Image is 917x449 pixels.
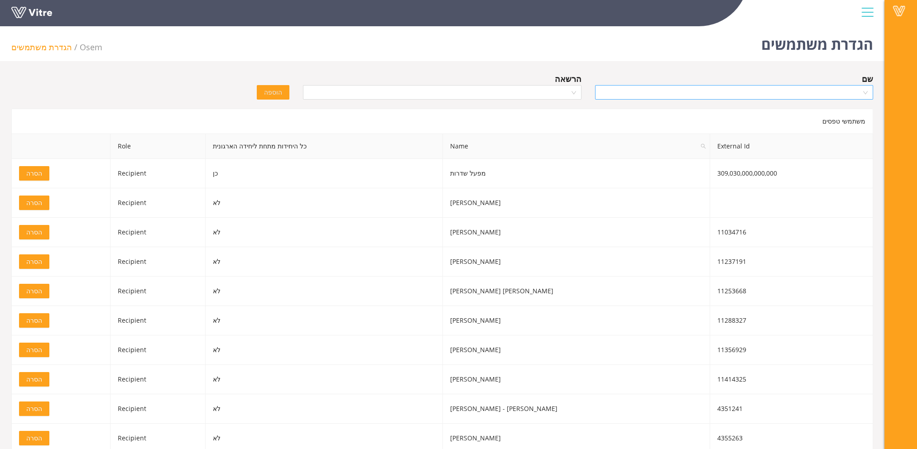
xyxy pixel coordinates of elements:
[206,218,443,247] td: לא
[701,143,706,149] span: search
[717,228,746,236] span: 11034716
[206,134,443,159] th: כל היחידות מתחת ליחידה הארגונית
[761,23,873,61] h1: הגדרת משתמשים
[443,277,710,306] td: [PERSON_NAME] [PERSON_NAME]
[206,277,443,306] td: לא
[443,159,710,188] td: מפעל שדרות
[26,286,42,296] span: הסרה
[19,401,49,416] button: הסרה
[443,247,710,277] td: [PERSON_NAME]
[206,159,443,188] td: כן
[19,166,49,181] button: הסרה
[717,404,743,413] span: 4351241
[118,345,146,354] span: Recipient
[206,188,443,218] td: לא
[26,433,42,443] span: הסרה
[11,41,80,53] li: הגדרת משתמשים
[443,306,710,335] td: [PERSON_NAME]
[19,372,49,387] button: הסרה
[80,42,102,53] span: 402
[717,375,746,383] span: 11414325
[257,85,289,100] button: הוספה
[19,313,49,328] button: הסרה
[710,134,873,159] th: External Id
[26,374,42,384] span: הסרה
[206,247,443,277] td: לא
[118,404,146,413] span: Recipient
[26,345,42,355] span: הסרה
[717,316,746,325] span: 11288327
[19,225,49,239] button: הסרה
[19,343,49,357] button: הסרה
[118,287,146,295] span: Recipient
[118,228,146,236] span: Recipient
[118,257,146,266] span: Recipient
[206,394,443,424] td: לא
[206,365,443,394] td: לא
[118,169,146,177] span: Recipient
[862,72,873,85] div: שם
[19,196,49,210] button: הסרה
[118,434,146,442] span: Recipient
[443,365,710,394] td: [PERSON_NAME]
[443,188,710,218] td: [PERSON_NAME]
[19,431,49,445] button: הסרה
[443,394,710,424] td: [PERSON_NAME] - [PERSON_NAME]
[443,134,710,158] span: Name
[11,109,873,134] div: משתמשי טפסים
[19,254,49,269] button: הסרה
[697,134,710,158] span: search
[26,168,42,178] span: הסרה
[717,257,746,266] span: 11237191
[717,434,743,442] span: 4355263
[19,284,49,298] button: הסרה
[443,218,710,247] td: [PERSON_NAME]
[26,404,42,414] span: הסרה
[26,198,42,208] span: הסרה
[443,335,710,365] td: [PERSON_NAME]
[555,72,581,85] div: הרשאה
[26,227,42,237] span: הסרה
[717,345,746,354] span: 11356929
[206,335,443,365] td: לא
[118,316,146,325] span: Recipient
[206,306,443,335] td: לא
[717,287,746,295] span: 11253668
[717,169,777,177] span: 309,030,000,000,000
[118,375,146,383] span: Recipient
[110,134,206,159] th: Role
[118,198,146,207] span: Recipient
[26,315,42,325] span: הסרה
[26,257,42,267] span: הסרה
